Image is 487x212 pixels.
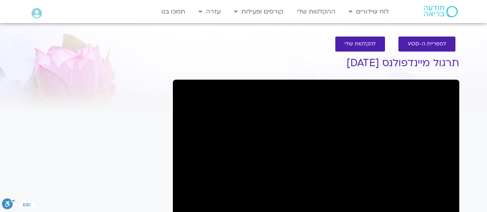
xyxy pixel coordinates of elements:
a: עזרה [195,4,224,19]
span: לספריית ה-VOD [408,41,446,47]
a: ההקלטות שלי [293,4,339,19]
h1: תרגול מיינדפולנס [DATE] [173,57,459,69]
img: תודעה בריאה [424,6,458,17]
a: קורסים ופעילות [230,4,287,19]
span: להקלטות שלי [345,41,376,47]
a: תמכו בנו [157,4,189,19]
a: להקלטות שלי [335,37,385,52]
a: לספריית ה-VOD [398,37,455,52]
a: לוח שידורים [345,4,393,19]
